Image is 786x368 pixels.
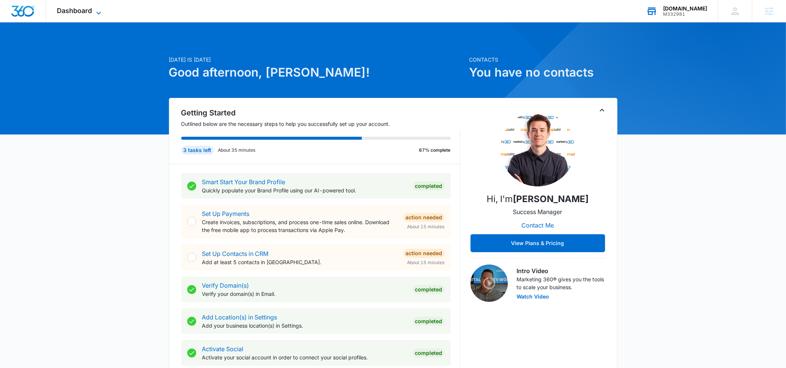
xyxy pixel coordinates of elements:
a: Set Up Contacts in CRM [202,250,269,257]
div: 3 tasks left [181,146,214,155]
span: Dashboard [57,7,92,15]
p: Activate your social account in order to connect your social profiles. [202,353,407,361]
p: Create invoices, subscriptions, and process one-time sales online. Download the free mobile app t... [202,218,398,234]
span: About 15 minutes [407,259,445,266]
a: Verify Domain(s) [202,282,249,289]
button: Toggle Collapse [598,106,607,115]
button: Watch Video [517,294,549,299]
a: Smart Start Your Brand Profile [202,178,286,186]
p: Marketing 360® gives you the tools to scale your business. [517,275,605,291]
div: Completed [413,317,445,326]
h1: Good afternoon, [PERSON_NAME]! [169,64,465,81]
div: account name [663,6,707,12]
p: Outlined below are the necessary steps to help you successfully set up your account. [181,120,460,128]
p: Success Manager [513,207,562,216]
strong: [PERSON_NAME] [513,194,589,204]
p: Add your business location(s) in Settings. [202,322,407,330]
img: Intro Video [471,265,508,302]
p: 67% complete [419,147,451,154]
p: [DATE] is [DATE] [169,56,465,64]
p: About 35 minutes [218,147,256,154]
h2: Getting Started [181,107,460,118]
p: Hi, I'm [487,192,589,206]
div: Completed [413,182,445,191]
img: Kadin Cathey [500,112,575,186]
div: Action Needed [404,213,445,222]
a: Activate Social [202,345,244,353]
a: Set Up Payments [202,210,250,217]
div: Completed [413,285,445,294]
button: View Plans & Pricing [471,234,605,252]
div: Completed [413,349,445,358]
div: Action Needed [404,249,445,258]
div: account id [663,12,707,17]
button: Contact Me [514,216,561,234]
h3: Intro Video [517,266,605,275]
p: Quickly populate your Brand Profile using our AI-powered tool. [202,186,407,194]
p: Verify your domain(s) in Email. [202,290,407,298]
p: Contacts [469,56,617,64]
h1: You have no contacts [469,64,617,81]
span: About 15 minutes [407,223,445,230]
a: Add Location(s) in Settings [202,313,277,321]
p: Add at least 5 contacts in [GEOGRAPHIC_DATA]. [202,258,398,266]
